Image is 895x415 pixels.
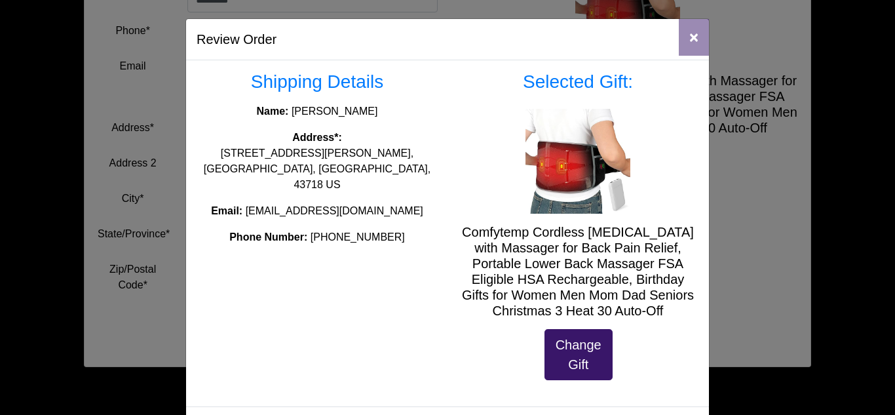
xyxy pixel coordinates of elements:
[457,224,698,319] h5: Comfytemp Cordless [MEDICAL_DATA] with Massager for Back Pain Relief, Portable Lower Back Massage...
[246,205,423,216] span: [EMAIL_ADDRESS][DOMAIN_NAME]
[197,30,276,49] h5: Review Order
[679,19,709,56] button: Close
[229,231,307,243] strong: Phone Number:
[197,71,438,93] h3: Shipping Details
[525,109,630,214] img: Comfytemp Cordless Heating Pad with Massager for Back Pain Relief, Portable Lower Back Massager F...
[211,205,242,216] strong: Email:
[257,106,289,117] strong: Name:
[292,106,378,117] span: [PERSON_NAME]
[204,148,430,190] span: [STREET_ADDRESS][PERSON_NAME], [GEOGRAPHIC_DATA], [GEOGRAPHIC_DATA], 43718 US
[457,71,698,93] h3: Selected Gift:
[311,231,405,243] span: [PHONE_NUMBER]
[689,28,698,46] span: ×
[292,132,342,143] strong: Address*:
[544,329,613,380] a: Change Gift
